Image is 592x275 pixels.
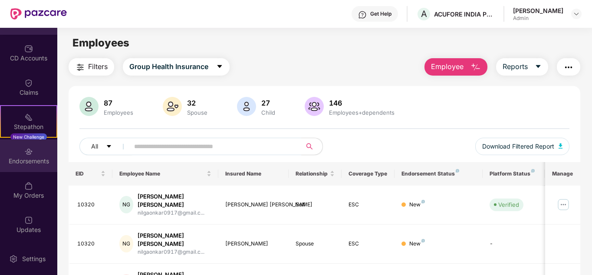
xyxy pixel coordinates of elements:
img: svg+xml;base64,PHN2ZyB4bWxucz0iaHR0cDovL3d3dy53My5vcmcvMjAwMC9zdmciIHdpZHRoPSIyMSIgaGVpZ2h0PSIyMC... [24,113,33,122]
div: ACUFORE INDIA PRIVATE LIMITED [434,10,495,18]
div: ESC [349,240,388,248]
button: search [301,138,323,155]
div: Verified [498,200,519,209]
img: svg+xml;base64,PHN2ZyB4bWxucz0iaHR0cDovL3d3dy53My5vcmcvMjAwMC9zdmciIHhtbG5zOnhsaW5rPSJodHRwOi8vd3... [470,62,481,73]
div: Child [260,109,277,116]
div: New Challenge [10,133,47,140]
div: [PERSON_NAME] [PERSON_NAME] [138,192,211,209]
div: Employees+dependents [327,109,396,116]
img: svg+xml;base64,PHN2ZyB4bWxucz0iaHR0cDovL3d3dy53My5vcmcvMjAwMC9zdmciIHhtbG5zOnhsaW5rPSJodHRwOi8vd3... [163,97,182,116]
img: svg+xml;base64,PHN2ZyB4bWxucz0iaHR0cDovL3d3dy53My5vcmcvMjAwMC9zdmciIHhtbG5zOnhsaW5rPSJodHRwOi8vd3... [79,97,99,116]
button: Group Health Insurancecaret-down [123,58,230,76]
span: caret-down [216,63,223,71]
span: search [301,143,318,150]
th: Insured Name [218,162,289,186]
img: svg+xml;base64,PHN2ZyBpZD0iQ0RfQWNjb3VudHMiIGRhdGEtbmFtZT0iQ0QgQWNjb3VudHMiIHhtbG5zPSJodHRwOi8vd3... [24,44,33,53]
span: EID [76,170,99,177]
span: Download Filtered Report [482,142,554,151]
img: svg+xml;base64,PHN2ZyB4bWxucz0iaHR0cDovL3d3dy53My5vcmcvMjAwMC9zdmciIHhtbG5zOnhsaW5rPSJodHRwOi8vd3... [305,97,324,116]
img: svg+xml;base64,PHN2ZyB4bWxucz0iaHR0cDovL3d3dy53My5vcmcvMjAwMC9zdmciIHdpZHRoPSI4IiBoZWlnaHQ9IjgiIH... [421,200,425,203]
div: 10320 [77,240,106,248]
button: Employee [424,58,487,76]
div: Admin [513,15,563,22]
img: svg+xml;base64,PHN2ZyB4bWxucz0iaHR0cDovL3d3dy53My5vcmcvMjAwMC9zdmciIHdpZHRoPSI4IiBoZWlnaHQ9IjgiIH... [456,169,459,172]
span: A [421,9,427,19]
th: Manage [545,162,580,186]
div: ESC [349,201,388,209]
span: Relationship [296,170,328,177]
span: Employee Name [119,170,205,177]
td: - [483,225,544,264]
img: svg+xml;base64,PHN2ZyB4bWxucz0iaHR0cDovL3d3dy53My5vcmcvMjAwMC9zdmciIHdpZHRoPSI4IiBoZWlnaHQ9IjgiIH... [421,239,425,242]
div: 32 [185,99,209,107]
div: [PERSON_NAME] [PERSON_NAME] [225,201,282,209]
img: svg+xml;base64,PHN2ZyBpZD0iRHJvcGRvd24tMzJ4MzIiIHhtbG5zPSJodHRwOi8vd3d3LnczLm9yZy8yMDAwL3N2ZyIgd2... [573,10,580,17]
img: svg+xml;base64,PHN2ZyBpZD0iVXBkYXRlZCIgeG1sbnM9Imh0dHA6Ly93d3cudzMub3JnLzIwMDAvc3ZnIiB3aWR0aD0iMj... [24,216,33,225]
div: Spouse [185,109,209,116]
button: Allcaret-down [79,138,132,155]
div: Platform Status [490,170,537,177]
th: Relationship [289,162,342,186]
img: svg+xml;base64,PHN2ZyBpZD0iQ2xhaW0iIHhtbG5zPSJodHRwOi8vd3d3LnczLm9yZy8yMDAwL3N2ZyIgd2lkdGg9IjIwIi... [24,79,33,87]
span: caret-down [535,63,542,71]
div: Spouse [296,240,335,248]
th: Coverage Type [342,162,395,186]
img: svg+xml;base64,PHN2ZyBpZD0iSGVscC0zMngzMiIgeG1sbnM9Imh0dHA6Ly93d3cudzMub3JnLzIwMDAvc3ZnIiB3aWR0aD... [358,10,367,19]
th: Employee Name [112,162,218,186]
div: Get Help [370,10,391,17]
button: Filters [69,58,114,76]
div: 146 [327,99,396,107]
img: svg+xml;base64,PHN2ZyB4bWxucz0iaHR0cDovL3d3dy53My5vcmcvMjAwMC9zdmciIHdpZHRoPSIyNCIgaGVpZ2h0PSIyNC... [75,62,86,73]
span: All [91,142,98,151]
span: Employees [72,36,129,49]
div: Endorsement Status [401,170,476,177]
img: svg+xml;base64,PHN2ZyBpZD0iU2V0dGluZy0yMHgyMCIgeG1sbnM9Imh0dHA6Ly93d3cudzMub3JnLzIwMDAvc3ZnIiB3aW... [9,255,18,263]
img: New Pazcare Logo [10,8,67,20]
div: 27 [260,99,277,107]
div: [PERSON_NAME] [PERSON_NAME] [138,232,211,248]
img: svg+xml;base64,PHN2ZyBpZD0iTXlfT3JkZXJzIiBkYXRhLW5hbWU9Ik15IE9yZGVycyIgeG1sbnM9Imh0dHA6Ly93d3cudz... [24,182,33,190]
span: Employee [431,61,464,72]
div: New [409,240,425,248]
div: Settings [20,255,48,263]
div: Employees [102,109,135,116]
button: Download Filtered Report [475,138,570,155]
img: svg+xml;base64,PHN2ZyBpZD0iRW5kb3JzZW1lbnRzIiB4bWxucz0iaHR0cDovL3d3dy53My5vcmcvMjAwMC9zdmciIHdpZH... [24,147,33,156]
img: svg+xml;base64,PHN2ZyB4bWxucz0iaHR0cDovL3d3dy53My5vcmcvMjAwMC9zdmciIHhtbG5zOnhsaW5rPSJodHRwOi8vd3... [559,143,563,149]
div: NG [119,196,133,213]
div: nilgaonkar0917@gmail.c... [138,209,211,217]
span: Group Health Insurance [129,61,208,72]
div: 10320 [77,201,106,209]
img: svg+xml;base64,PHN2ZyB4bWxucz0iaHR0cDovL3d3dy53My5vcmcvMjAwMC9zdmciIHhtbG5zOnhsaW5rPSJodHRwOi8vd3... [237,97,256,116]
div: nilgaonkar0917@gmail.c... [138,248,211,256]
div: [PERSON_NAME] [225,240,282,248]
div: Stepathon [1,123,56,131]
th: EID [69,162,113,186]
img: svg+xml;base64,PHN2ZyB4bWxucz0iaHR0cDovL3d3dy53My5vcmcvMjAwMC9zdmciIHdpZHRoPSI4IiBoZWlnaHQ9IjgiIH... [531,169,535,172]
button: Reportscaret-down [496,58,548,76]
div: Self [296,201,335,209]
img: svg+xml;base64,PHN2ZyB4bWxucz0iaHR0cDovL3d3dy53My5vcmcvMjAwMC9zdmciIHdpZHRoPSIyNCIgaGVpZ2h0PSIyNC... [563,62,574,73]
div: 87 [102,99,135,107]
img: manageButton [556,198,570,212]
div: [PERSON_NAME] [513,7,563,15]
div: New [409,201,425,209]
span: caret-down [106,143,112,150]
div: NG [119,235,133,252]
span: Reports [503,61,528,72]
span: Filters [88,61,108,72]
